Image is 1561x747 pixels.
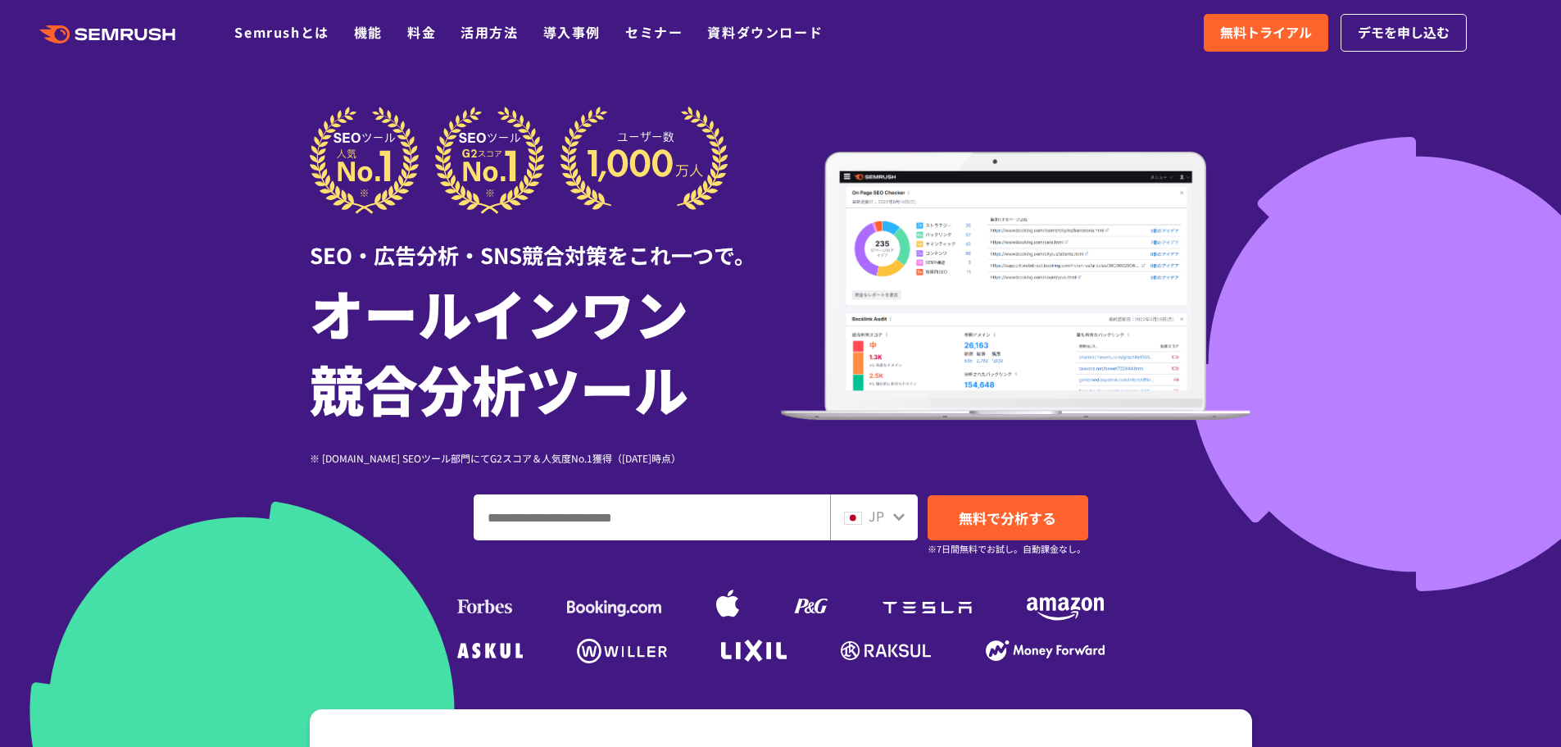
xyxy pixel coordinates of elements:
a: 資料ダウンロード [707,22,823,42]
a: セミナー [625,22,683,42]
h1: オールインワン 競合分析ツール [310,275,781,426]
span: JP [869,506,884,526]
div: ※ [DOMAIN_NAME] SEOツール部門にてG2スコア＆人気度No.1獲得（[DATE]時点） [310,450,781,466]
a: 無料トライアル [1204,14,1328,52]
a: 無料で分析する [928,495,1088,540]
a: 活用方法 [461,22,518,42]
a: 料金 [407,22,436,42]
span: デモを申し込む [1358,22,1450,43]
a: 導入事例 [543,22,601,42]
div: SEO・広告分析・SNS競合対策をこれ一つで。 [310,214,781,271]
a: デモを申し込む [1341,14,1467,52]
span: 無料トライアル [1220,22,1312,43]
span: 無料で分析する [959,508,1056,528]
a: 機能 [354,22,383,42]
a: Semrushとは [234,22,329,42]
small: ※7日間無料でお試し。自動課金なし。 [928,541,1086,557]
input: ドメイン、キーワードまたはURLを入力してください [474,495,829,540]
